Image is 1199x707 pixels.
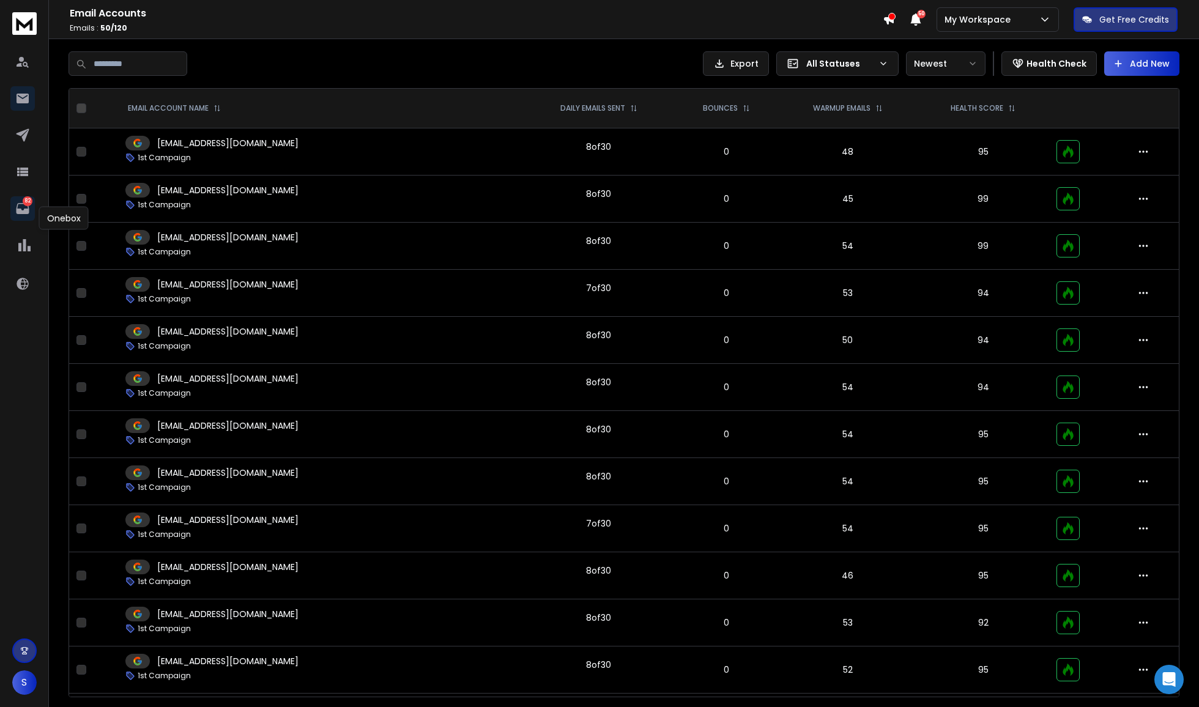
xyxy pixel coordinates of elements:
[586,612,611,624] div: 8 of 30
[586,141,611,153] div: 8 of 30
[138,624,191,634] p: 1st Campaign
[12,670,37,695] button: S
[918,176,1049,223] td: 99
[918,128,1049,176] td: 95
[918,505,1049,552] td: 95
[681,664,771,676] p: 0
[778,552,918,599] td: 46
[586,423,611,435] div: 8 of 30
[918,458,1049,505] td: 95
[681,240,771,252] p: 0
[157,231,299,243] p: [EMAIL_ADDRESS][DOMAIN_NAME]
[918,223,1049,270] td: 99
[1026,57,1086,70] p: Health Check
[1099,13,1169,26] p: Get Free Credits
[918,646,1049,694] td: 95
[681,428,771,440] p: 0
[100,23,127,33] span: 50 / 120
[778,458,918,505] td: 54
[586,188,611,200] div: 8 of 30
[778,223,918,270] td: 54
[138,153,191,163] p: 1st Campaign
[586,470,611,483] div: 8 of 30
[918,364,1049,411] td: 94
[681,616,771,629] p: 0
[681,146,771,158] p: 0
[128,103,221,113] div: EMAIL ACCOUNT NAME
[157,372,299,385] p: [EMAIL_ADDRESS][DOMAIN_NAME]
[945,13,1015,26] p: My Workspace
[918,317,1049,364] td: 94
[778,128,918,176] td: 48
[157,278,299,291] p: [EMAIL_ADDRESS][DOMAIN_NAME]
[813,103,870,113] p: WARMUP EMAILS
[681,522,771,535] p: 0
[138,483,191,492] p: 1st Campaign
[157,608,299,620] p: [EMAIL_ADDRESS][DOMAIN_NAME]
[951,103,1003,113] p: HEALTH SCORE
[918,552,1049,599] td: 95
[778,411,918,458] td: 54
[1154,665,1184,694] div: Open Intercom Messenger
[778,176,918,223] td: 45
[560,103,625,113] p: DAILY EMAILS SENT
[157,467,299,479] p: [EMAIL_ADDRESS][DOMAIN_NAME]
[918,411,1049,458] td: 95
[906,51,986,76] button: Newest
[778,599,918,646] td: 53
[138,671,191,681] p: 1st Campaign
[1104,51,1179,76] button: Add New
[157,137,299,149] p: [EMAIL_ADDRESS][DOMAIN_NAME]
[157,514,299,526] p: [EMAIL_ADDRESS][DOMAIN_NAME]
[12,12,37,35] img: logo
[778,646,918,694] td: 52
[586,517,611,530] div: 7 of 30
[586,376,611,388] div: 8 of 30
[778,505,918,552] td: 54
[778,364,918,411] td: 54
[138,388,191,398] p: 1st Campaign
[586,235,611,247] div: 8 of 30
[157,325,299,338] p: [EMAIL_ADDRESS][DOMAIN_NAME]
[681,381,771,393] p: 0
[1001,51,1097,76] button: Health Check
[138,294,191,304] p: 1st Campaign
[918,599,1049,646] td: 92
[1074,7,1178,32] button: Get Free Credits
[806,57,874,70] p: All Statuses
[23,196,32,206] p: 82
[157,561,299,573] p: [EMAIL_ADDRESS][DOMAIN_NAME]
[138,530,191,539] p: 1st Campaign
[918,270,1049,317] td: 94
[138,200,191,210] p: 1st Campaign
[157,420,299,432] p: [EMAIL_ADDRESS][DOMAIN_NAME]
[586,659,611,671] div: 8 of 30
[586,564,611,577] div: 8 of 30
[917,10,926,18] span: 50
[157,184,299,196] p: [EMAIL_ADDRESS][DOMAIN_NAME]
[39,207,89,230] div: Onebox
[778,270,918,317] td: 53
[703,103,738,113] p: BOUNCES
[70,23,883,33] p: Emails :
[586,329,611,341] div: 8 of 30
[138,247,191,257] p: 1st Campaign
[586,282,611,294] div: 7 of 30
[778,317,918,364] td: 50
[10,196,35,221] a: 82
[681,193,771,205] p: 0
[681,475,771,487] p: 0
[681,334,771,346] p: 0
[70,6,883,21] h1: Email Accounts
[138,577,191,587] p: 1st Campaign
[157,655,299,667] p: [EMAIL_ADDRESS][DOMAIN_NAME]
[138,341,191,351] p: 1st Campaign
[681,287,771,299] p: 0
[681,569,771,582] p: 0
[138,435,191,445] p: 1st Campaign
[703,51,769,76] button: Export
